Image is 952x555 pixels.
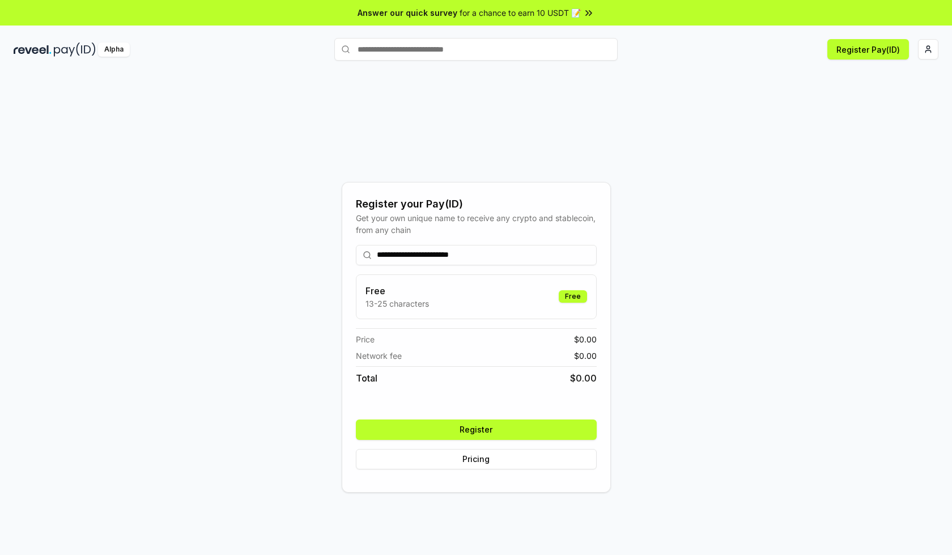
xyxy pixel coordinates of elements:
img: reveel_dark [14,43,52,57]
span: Total [356,371,377,385]
span: $ 0.00 [574,333,597,345]
div: Register your Pay(ID) [356,196,597,212]
span: Network fee [356,350,402,362]
h3: Free [365,284,429,298]
span: for a chance to earn 10 USDT 📝 [460,7,581,19]
span: $ 0.00 [574,350,597,362]
div: Alpha [98,43,130,57]
span: $ 0.00 [570,371,597,385]
button: Register [356,420,597,440]
span: Price [356,333,375,345]
span: Answer our quick survey [358,7,457,19]
p: 13-25 characters [365,298,429,310]
button: Pricing [356,449,597,469]
img: pay_id [54,43,96,57]
div: Get your own unique name to receive any crypto and stablecoin, from any chain [356,212,597,236]
button: Register Pay(ID) [827,39,909,60]
div: Free [559,290,587,303]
